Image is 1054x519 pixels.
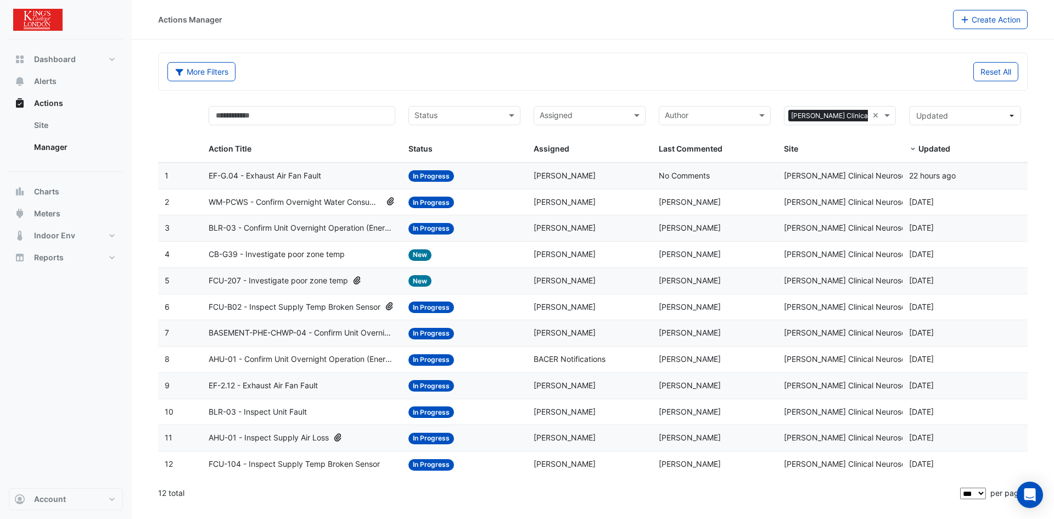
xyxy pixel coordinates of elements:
span: No Comments [659,171,710,180]
span: [PERSON_NAME] [659,407,721,416]
span: [PERSON_NAME] Clinical Neuroscience Institute [784,433,956,442]
div: 12 total [158,479,958,507]
span: 10 [165,407,173,416]
app-icon: Meters [14,208,25,219]
span: Meters [34,208,60,219]
span: 2025-10-01T12:08:40.306 [909,302,934,311]
span: Action Title [209,144,251,153]
span: [PERSON_NAME] Clinical Neuroscience Institute [784,459,956,468]
span: [PERSON_NAME] [534,407,596,416]
span: 12 [165,459,173,468]
span: 4 [165,249,170,259]
span: 2025-10-01T12:15:32.538 [909,249,934,259]
span: 3 [165,223,170,232]
span: AHU-01 - Inspect Supply Air Loss [209,432,329,444]
span: [PERSON_NAME] Clinical Neuroscience Institute [784,249,956,259]
app-icon: Charts [14,186,25,197]
span: Reports [34,252,64,263]
span: 2025-10-06T12:42:04.628 [909,197,934,207]
span: [PERSON_NAME] [534,276,596,285]
span: Status [408,144,433,153]
button: Meters [9,203,123,225]
span: [PERSON_NAME] [659,381,721,390]
button: Alerts [9,70,123,92]
span: [PERSON_NAME] Clinical Neuroscience Institute [788,110,944,122]
span: EF-G.04 - Exhaust Air Fan Fault [209,170,321,182]
span: AHU-01 - Confirm Unit Overnight Operation (Energy Waste) [209,353,396,366]
button: Indoor Env [9,225,123,247]
span: [PERSON_NAME] [534,433,596,442]
span: 2025-10-01T12:07:41.993 [909,328,934,337]
span: 2025-10-06T15:11:06.276 [909,171,956,180]
span: BLR-03 - Confirm Unit Overnight Operation (Energy Waste) [209,222,396,235]
span: 2025-09-25T10:27:32.224 [909,433,934,442]
span: [PERSON_NAME] [659,197,721,207]
span: [PERSON_NAME] Clinical Neuroscience Institute [784,223,956,232]
span: In Progress [408,433,454,444]
span: In Progress [408,354,454,366]
button: Reports [9,247,123,269]
span: BASEMENT-PHE-CHWP-04 - Confirm Unit Overnight Operation (Energy Waste) [209,327,396,339]
span: BLR-03 - Inspect Unit Fault [209,406,307,418]
span: In Progress [408,223,454,235]
span: FCU-207 - Investigate poor zone temp [209,275,348,287]
span: Alerts [34,76,57,87]
span: 9 [165,381,170,390]
span: [PERSON_NAME] [659,223,721,232]
app-icon: Alerts [14,76,25,87]
span: [PERSON_NAME] [534,249,596,259]
span: EF-2.12 - Exhaust Air Fan Fault [209,380,318,392]
span: [PERSON_NAME] Clinical Neuroscience Institute [784,407,956,416]
span: In Progress [408,197,454,208]
span: [PERSON_NAME] [659,276,721,285]
span: [PERSON_NAME] [659,249,721,259]
button: Actions [9,92,123,114]
span: [PERSON_NAME] [534,381,596,390]
span: [PERSON_NAME] Clinical Neuroscience Institute [784,302,956,311]
span: Updated [918,144,950,153]
span: [PERSON_NAME] [659,354,721,364]
span: [PERSON_NAME] [659,459,721,468]
span: BACER Notifications [534,354,606,364]
button: Create Action [953,10,1028,29]
span: In Progress [408,328,454,339]
span: Dashboard [34,54,76,65]
span: 2025-10-01T10:14:28.624 [909,381,934,390]
span: per page [990,488,1023,498]
span: [PERSON_NAME] [534,328,596,337]
span: 11 [165,433,172,442]
span: [PERSON_NAME] [534,171,596,180]
span: [PERSON_NAME] Clinical Neuroscience Institute [784,197,956,207]
span: [PERSON_NAME] Clinical Neuroscience Institute [784,354,956,364]
span: [PERSON_NAME] Clinical Neuroscience Institute [784,171,956,180]
span: FCU-104 - Inspect Supply Temp Broken Sensor [209,458,380,471]
span: New [408,249,431,261]
button: Dashboard [9,48,123,70]
div: Open Intercom Messenger [1017,482,1043,508]
span: [PERSON_NAME] [534,459,596,468]
span: [PERSON_NAME] Clinical Neuroscience Institute [784,381,956,390]
span: Charts [34,186,59,197]
span: Clear [872,109,882,122]
span: [PERSON_NAME] Clinical Neuroscience Institute [784,276,956,285]
span: 5 [165,276,170,285]
span: Actions [34,98,63,109]
span: CB-G39 - Investigate poor zone temp [209,248,345,261]
span: In Progress [408,302,454,313]
span: 1 [165,171,169,180]
span: 6 [165,302,170,311]
span: 2025-09-10T12:26:04.479 [909,459,934,468]
app-icon: Indoor Env [14,230,25,241]
span: [PERSON_NAME] [534,302,596,311]
span: Assigned [534,144,569,153]
span: FCU-B02 - Inspect Supply Temp Broken Sensor [209,301,380,314]
div: Actions Manager [158,14,222,25]
span: [PERSON_NAME] Clinical Neuroscience Institute [784,328,956,337]
app-icon: Actions [14,98,25,109]
span: Site [784,144,798,153]
span: 2025-10-01T10:22:48.048 [909,354,934,364]
span: Last Commented [659,144,722,153]
button: Account [9,488,123,510]
span: [PERSON_NAME] [659,302,721,311]
span: [PERSON_NAME] [534,197,596,207]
